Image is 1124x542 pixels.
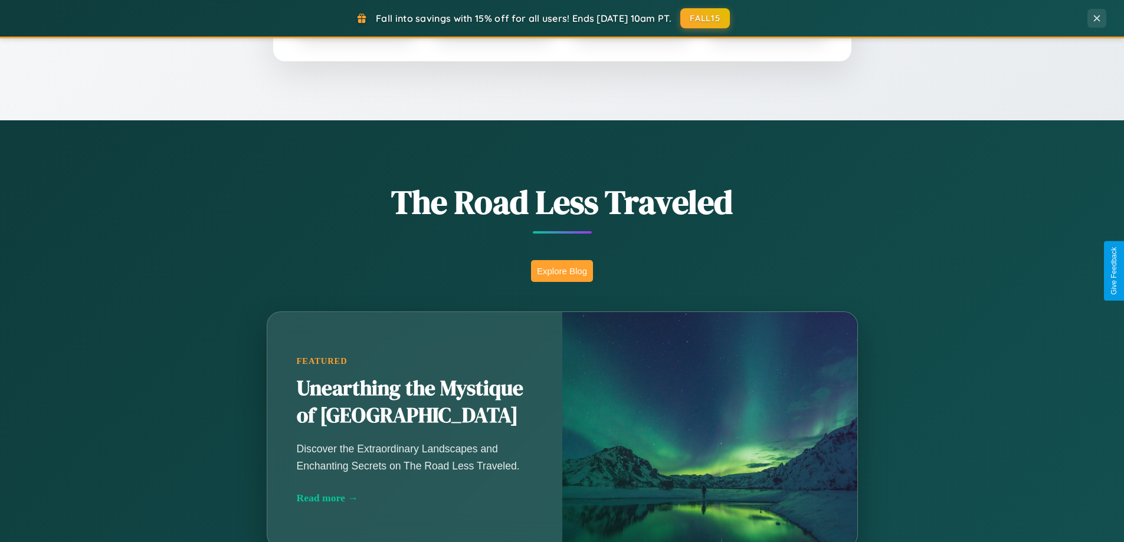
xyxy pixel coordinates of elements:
h2: Unearthing the Mystique of [GEOGRAPHIC_DATA] [297,375,533,429]
p: Discover the Extraordinary Landscapes and Enchanting Secrets on The Road Less Traveled. [297,441,533,474]
button: FALL15 [680,8,730,28]
div: Featured [297,356,533,366]
h1: The Road Less Traveled [208,179,916,225]
span: Fall into savings with 15% off for all users! Ends [DATE] 10am PT. [376,12,671,24]
div: Give Feedback [1110,247,1118,295]
div: Read more → [297,492,533,504]
button: Explore Blog [531,260,593,282]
